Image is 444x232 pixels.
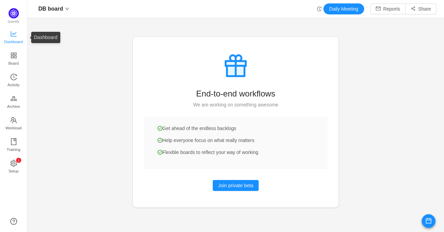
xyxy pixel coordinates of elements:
[10,95,17,109] a: Archive
[422,214,435,228] button: icon: calendar
[9,56,19,70] span: Board
[10,30,17,37] i: icon: line-chart
[10,160,17,174] a: icon: settingSetup
[10,74,17,80] i: icon: history
[4,35,23,49] span: Dashboard
[213,180,259,191] button: Join private beta
[405,3,436,14] button: icon: share-altShare
[10,95,17,102] i: icon: gold
[10,52,17,66] a: Board
[10,139,17,152] a: Training
[8,78,20,92] span: Activity
[17,158,19,163] p: 1
[7,100,20,113] span: Archive
[16,158,21,163] sup: 1
[38,3,63,14] span: DB board
[10,74,17,88] a: Activity
[10,160,17,167] i: icon: setting
[10,117,17,124] i: icon: team
[9,164,18,178] span: Setup
[370,3,406,14] button: icon: mailReports
[323,3,364,14] button: Daily Meeting
[65,7,69,11] i: icon: down
[10,138,17,145] i: icon: book
[10,218,17,225] a: icon: question-circle
[5,121,22,135] span: Workload
[9,8,19,18] img: Quantify
[7,143,20,156] span: Training
[10,31,17,44] a: Dashboard
[317,7,322,11] i: icon: history
[8,20,20,23] span: Quantify
[10,117,17,131] a: Workload
[10,52,17,59] i: icon: appstore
